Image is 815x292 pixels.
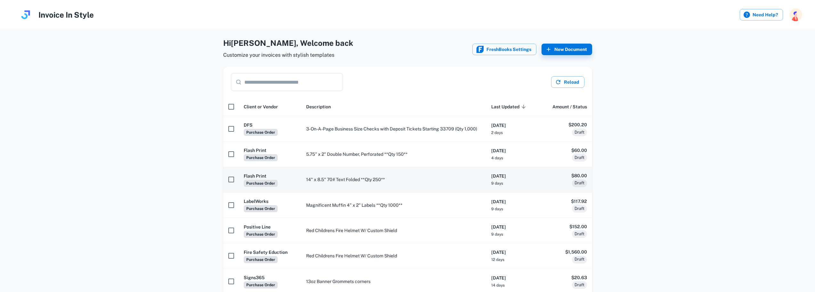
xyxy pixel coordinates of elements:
[223,37,353,49] h4: Hi [PERSON_NAME] , Welcome back
[301,218,486,243] td: Red Childrens Fire Helmet W/ Custom Shield
[244,147,296,154] h6: Flash Print
[244,154,278,161] span: Purchase Order
[491,103,528,111] span: Last Updated
[572,154,587,161] span: Draft
[551,76,584,88] button: Reload
[545,274,587,281] h6: $20.63
[545,248,587,255] h6: $1,560.00
[572,129,587,136] span: Draft
[545,198,587,205] h6: $117.92
[244,198,296,205] h6: LabelWorks
[789,8,802,21] img: photoURL
[552,103,587,111] span: Amount / Status
[491,249,535,256] h6: [DATE]
[545,121,587,128] h6: $200.20
[476,46,484,53] img: FreshBooks icon
[244,103,278,111] span: Client or Vendor
[301,243,486,269] td: Red Childrens Fire Helmet W/ Custom Shield
[244,172,296,179] h6: Flash Print
[244,223,296,230] h6: Positive Line
[491,274,535,281] h6: [DATE]
[491,223,535,230] h6: [DATE]
[306,103,331,111] span: Description
[542,44,592,55] button: New Document
[491,130,503,135] span: 2 days
[244,231,278,238] span: Purchase Order
[301,192,486,218] td: Magnificent Muffin 4" x 2" Labels **Qty 1000**
[301,141,486,167] td: 5.75" x 2" Double Number, Perforated **Qty 150**
[545,223,587,230] h6: $152.00
[244,249,296,256] h6: Fire Safety Eduction
[572,256,587,263] span: Draft
[491,172,535,179] h6: [DATE]
[301,167,486,192] td: 14" x 8.5" 70# Text Folded **Qty 250**
[244,256,278,263] span: Purchase Order
[38,9,94,21] h4: Invoice In Style
[572,205,587,212] span: Draft
[223,51,353,59] span: Customize your invoices with stylish templates
[572,231,587,237] span: Draft
[572,282,587,288] span: Draft
[244,129,278,136] span: Purchase Order
[491,122,535,129] h6: [DATE]
[491,181,503,186] span: 9 days
[491,232,503,237] span: 9 days
[244,121,296,129] h6: DFS
[244,205,278,212] span: Purchase Order
[244,281,278,288] span: Purchase Order
[19,8,32,21] img: logo.svg
[572,180,587,186] span: Draft
[301,116,486,141] td: 3-On-A-Page Business Size Checks with Deposit Tickets Starting 33709 (Qty 1,000)
[491,156,503,160] span: 4 days
[491,198,535,205] h6: [DATE]
[545,147,587,154] h6: $60.00
[491,207,503,211] span: 9 days
[491,257,504,262] span: 12 days
[491,283,505,288] span: 14 days
[244,274,296,281] h6: Signs365
[740,9,783,21] label: Need Help?
[244,180,278,187] span: Purchase Order
[545,172,587,179] h6: $80.00
[491,147,535,154] h6: [DATE]
[472,44,536,55] button: FreshBooks iconFreshBooks Settings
